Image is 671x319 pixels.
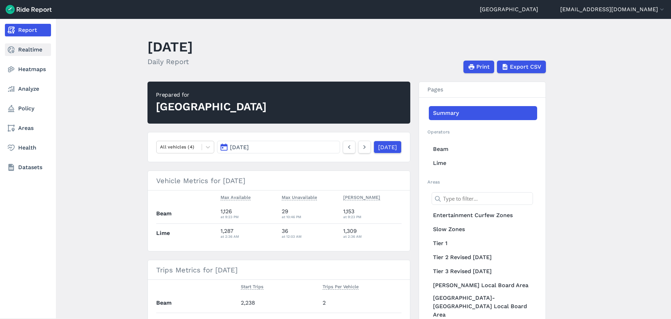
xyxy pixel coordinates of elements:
div: 1,309 [343,227,402,240]
a: Health [5,141,51,154]
a: Tier 1 [429,236,537,250]
a: Tier 2 Revised [DATE] [429,250,537,264]
span: Max Unavailable [282,193,317,200]
h3: Trips Metrics for [DATE] [148,260,410,280]
th: Lime [156,223,218,243]
a: Datasets [5,161,51,174]
a: Summary [429,106,537,120]
a: Lime [429,156,537,170]
div: at 9:23 PM [221,214,276,220]
button: Print [463,61,494,73]
span: Export CSV [510,63,541,71]
div: at 10:46 PM [282,214,338,220]
div: 29 [282,207,338,220]
button: Export CSV [497,61,546,73]
h2: Areas [427,179,537,185]
input: Type to filter... [432,192,533,205]
div: 1,153 [343,207,402,220]
h2: Daily Report [147,56,193,67]
a: Heatmaps [5,63,51,76]
div: at 2:36 AM [343,233,402,240]
span: Print [476,63,490,71]
span: [DATE] [230,144,249,151]
a: Realtime [5,43,51,56]
td: 2,238 [238,293,320,313]
a: [DATE] [374,141,402,153]
td: 2 [320,293,402,313]
div: Prepared for [156,91,267,99]
h3: Pages [419,82,546,98]
button: [EMAIL_ADDRESS][DOMAIN_NAME] [560,5,665,14]
div: at 12:03 AM [282,233,338,240]
button: Max Unavailable [282,193,317,202]
a: Areas [5,122,51,134]
a: Slow Zones [429,222,537,236]
span: Max Available [221,193,251,200]
h3: Vehicle Metrics for [DATE] [148,171,410,190]
div: at 9:23 PM [343,214,402,220]
h1: [DATE] [147,37,193,56]
a: Beam [429,142,537,156]
button: Trips Per Vehicle [323,283,359,291]
div: at 2:36 AM [221,233,276,240]
div: 36 [282,227,338,240]
button: Max Available [221,193,251,202]
button: [DATE] [217,141,340,153]
a: [PERSON_NAME] Local Board Area [429,278,537,292]
h2: Operators [427,129,537,135]
div: [GEOGRAPHIC_DATA] [156,99,267,115]
a: Analyze [5,83,51,95]
a: Tier 3 Revised [DATE] [429,264,537,278]
a: [GEOGRAPHIC_DATA] [480,5,538,14]
span: [PERSON_NAME] [343,193,380,200]
th: Beam [156,204,218,223]
span: Trips Per Vehicle [323,283,359,290]
a: Report [5,24,51,36]
img: Ride Report [6,5,52,14]
a: Entertainment Curfew Zones [429,208,537,222]
button: Start Trips [241,283,264,291]
span: Start Trips [241,283,264,290]
a: Policy [5,102,51,115]
th: Beam [156,293,238,313]
div: 1,126 [221,207,276,220]
div: 1,287 [221,227,276,240]
button: [PERSON_NAME] [343,193,380,202]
